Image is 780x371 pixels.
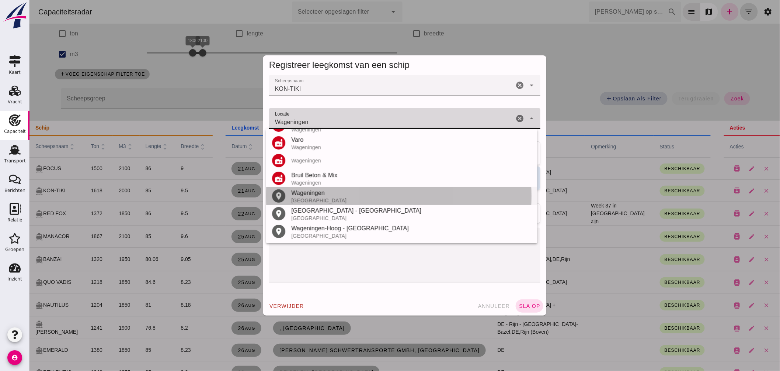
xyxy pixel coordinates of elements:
button: verwijder [237,299,278,313]
span: Registreer leegkomst van een schip [240,60,380,70]
div: Transport [4,158,26,163]
div: Bruil Beton & Mix [262,171,502,180]
i: factory [245,156,254,165]
i: place [245,227,254,236]
i: Wis Scheepsnaam [486,81,495,90]
i: Sluit [498,114,506,123]
div: Relatie [7,217,22,222]
div: Wageningen [262,189,502,197]
span: verwijder [240,303,275,309]
div: Capaciteit [4,129,26,134]
span: sla op [489,303,511,309]
i: factory [245,138,254,147]
div: Wageningen [262,144,502,150]
div: Vracht [8,99,22,104]
div: [GEOGRAPHIC_DATA] - [GEOGRAPHIC_DATA] [262,206,502,215]
i: place [245,192,254,200]
div: Inzicht [7,276,22,281]
div: [GEOGRAPHIC_DATA] [262,197,502,203]
i: factory [245,174,254,183]
div: Varo [262,135,502,144]
div: Kaart [9,70,21,75]
i: account_circle [7,350,22,365]
img: logo-small.a267ee39.svg [1,2,28,29]
div: Berichten [4,188,25,193]
div: [GEOGRAPHIC_DATA] [262,215,502,221]
i: Open [498,81,506,90]
button: annuleer [445,299,484,313]
div: Wageningen [262,127,502,133]
i: Wis Locatie [486,114,495,123]
div: Groepen [5,247,24,252]
div: Wageningen [262,158,502,164]
span: annuleer [448,303,481,309]
div: Wageningen-Hoog - [GEOGRAPHIC_DATA] [262,224,502,233]
i: place [245,209,254,218]
div: [GEOGRAPHIC_DATA] [262,233,502,239]
button: sla op [486,299,514,313]
div: Wageningen [262,180,502,186]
